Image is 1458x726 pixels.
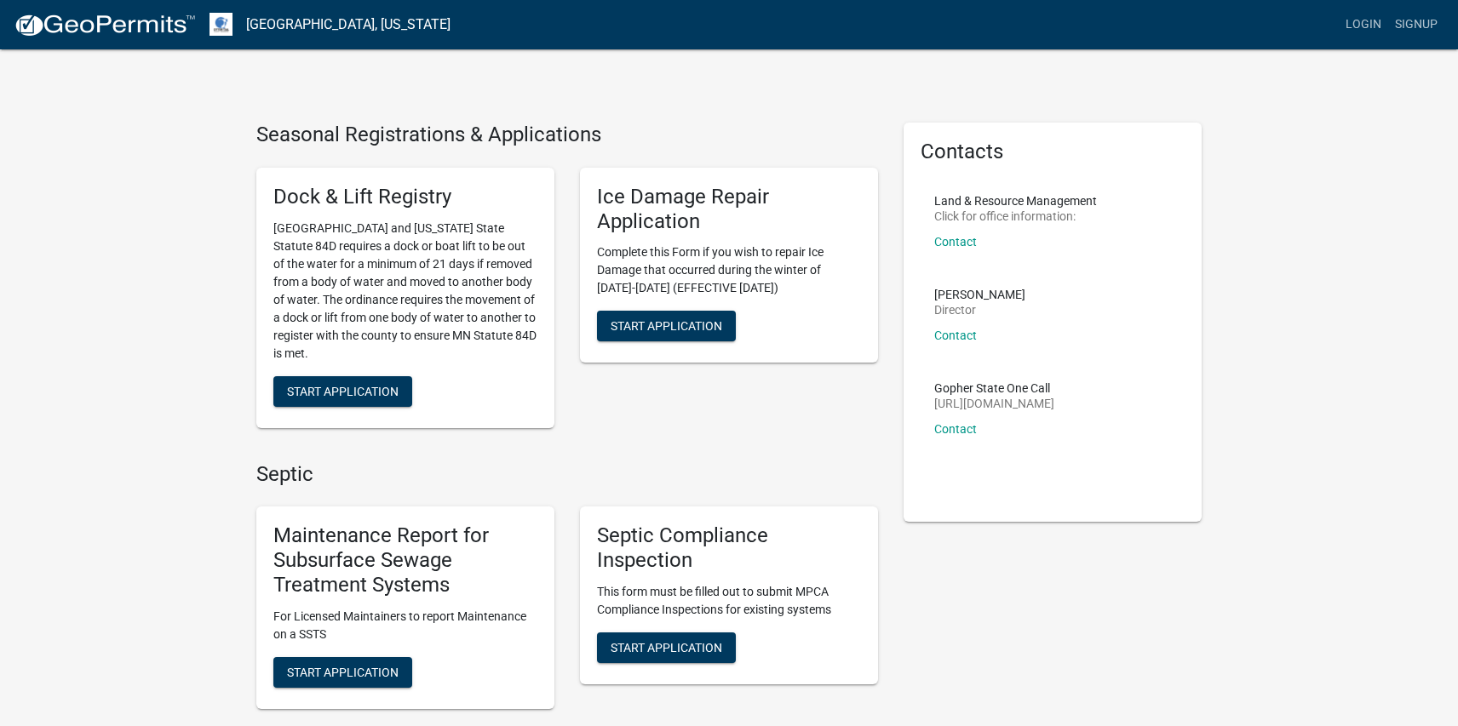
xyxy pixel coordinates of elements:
[273,657,412,688] button: Start Application
[1339,9,1388,41] a: Login
[934,329,977,342] a: Contact
[934,210,1097,222] p: Click for office information:
[921,140,1185,164] h5: Contacts
[934,422,977,436] a: Contact
[597,583,861,619] p: This form must be filled out to submit MPCA Compliance Inspections for existing systems
[273,523,537,597] h5: Maintenance Report for Subsurface Sewage Treatment Systems
[934,235,977,249] a: Contact
[597,311,736,341] button: Start Application
[256,462,878,487] h4: Septic
[273,220,537,363] p: [GEOGRAPHIC_DATA] and [US_STATE] State Statute 84D requires a dock or boat lift to be out of the ...
[210,13,232,36] img: Otter Tail County, Minnesota
[597,632,736,663] button: Start Application
[597,243,861,297] p: Complete this Form if you wish to repair Ice Damage that occurred during the winter of [DATE]-[DA...
[287,665,399,678] span: Start Application
[246,10,451,39] a: [GEOGRAPHIC_DATA], [US_STATE]
[273,185,537,209] h5: Dock & Lift Registry
[273,376,412,407] button: Start Application
[611,319,722,333] span: Start Application
[934,195,1097,207] p: Land & Resource Management
[273,608,537,643] p: For Licensed Maintainers to report Maintenance on a SSTS
[597,185,861,234] h5: Ice Damage Repair Application
[256,123,878,147] h4: Seasonal Registrations & Applications
[934,382,1054,394] p: Gopher State One Call
[934,304,1025,316] p: Director
[287,384,399,397] span: Start Application
[1388,9,1444,41] a: Signup
[597,523,861,573] h5: Septic Compliance Inspection
[934,289,1025,300] p: [PERSON_NAME]
[934,397,1054,409] p: [URL][DOMAIN_NAME]
[611,640,722,654] span: Start Application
